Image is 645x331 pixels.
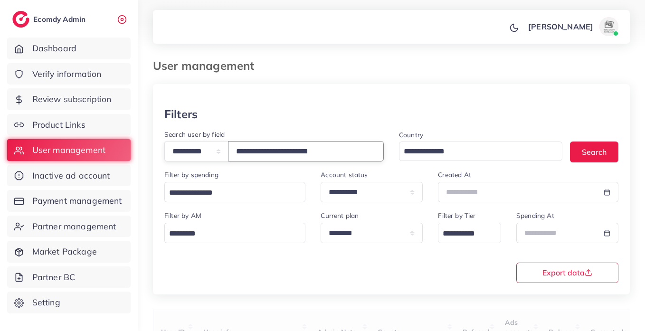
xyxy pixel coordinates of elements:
[516,263,618,283] button: Export data
[32,42,76,55] span: Dashboard
[32,296,60,309] span: Setting
[164,223,305,243] div: Search for option
[542,269,592,276] span: Export data
[570,142,618,162] button: Search
[32,271,76,284] span: Partner BC
[438,170,471,180] label: Created At
[7,241,131,263] a: Market Package
[7,292,131,313] a: Setting
[599,17,618,36] img: avatar
[153,59,262,73] h3: User management
[32,195,122,207] span: Payment management
[7,139,131,161] a: User management
[438,211,475,220] label: Filter by Tier
[523,17,622,36] a: [PERSON_NAME]avatar
[439,227,489,241] input: Search for option
[33,15,88,24] h2: Ecomdy Admin
[399,130,423,140] label: Country
[321,170,368,180] label: Account status
[321,211,359,220] label: Current plan
[32,220,116,233] span: Partner management
[399,142,562,161] div: Search for option
[7,88,131,110] a: Review subscription
[32,93,112,105] span: Review subscription
[164,130,225,139] label: Search user by field
[7,165,131,187] a: Inactive ad account
[164,170,218,180] label: Filter by spending
[7,190,131,212] a: Payment management
[32,170,110,182] span: Inactive ad account
[32,119,85,131] span: Product Links
[438,223,501,243] div: Search for option
[7,63,131,85] a: Verify information
[516,211,554,220] label: Spending At
[528,21,593,32] p: [PERSON_NAME]
[32,144,105,156] span: User management
[164,182,305,202] div: Search for option
[400,144,550,159] input: Search for option
[7,266,131,288] a: Partner BC
[12,11,88,28] a: logoEcomdy Admin
[7,114,131,136] a: Product Links
[32,246,97,258] span: Market Package
[12,11,29,28] img: logo
[166,186,293,200] input: Search for option
[164,211,201,220] label: Filter by AM
[166,227,293,241] input: Search for option
[32,68,102,80] span: Verify information
[7,38,131,59] a: Dashboard
[164,107,198,121] h3: Filters
[7,216,131,237] a: Partner management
